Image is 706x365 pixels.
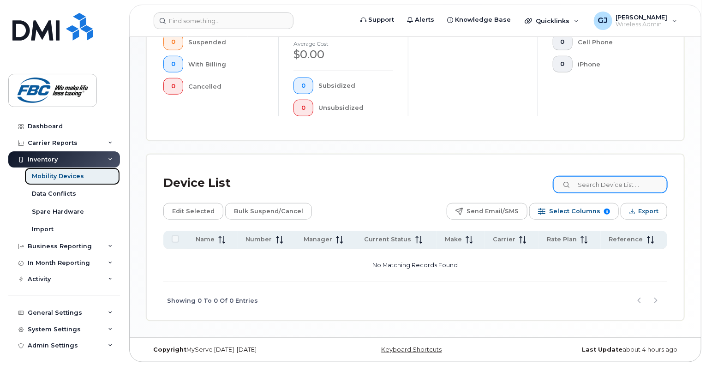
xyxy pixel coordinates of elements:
[401,11,441,29] a: Alerts
[365,235,412,244] span: Current Status
[354,11,401,29] a: Support
[163,171,231,195] div: Device List
[467,204,519,218] span: Send Email/SMS
[172,204,215,218] span: Edit Selected
[493,235,515,244] span: Carrier
[171,60,175,68] span: 0
[153,346,186,353] strong: Copyright
[319,78,394,94] div: Subsidized
[616,13,668,21] span: [PERSON_NAME]
[441,11,517,29] a: Knowledge Base
[561,38,565,46] span: 0
[167,294,258,308] span: Showing 0 To 0 Of 0 Entries
[293,47,393,62] div: $0.00
[598,15,608,26] span: GJ
[549,204,600,218] span: Select Columns
[171,83,175,90] span: 0
[381,346,442,353] a: Keyboard Shortcuts
[163,203,223,220] button: Edit Selected
[587,12,684,30] div: Greg Johnston
[582,346,622,353] strong: Last Update
[163,56,183,72] button: 0
[505,346,684,353] div: about 4 hours ago
[536,17,569,24] span: Quicklinks
[518,12,586,30] div: Quicklinks
[319,100,394,116] div: Unsubsidized
[225,203,312,220] button: Bulk Suspend/Cancel
[189,78,264,95] div: Cancelled
[293,100,313,116] button: 0
[163,78,183,95] button: 0
[578,56,653,72] div: iPhone
[609,235,643,244] span: Reference
[553,34,573,50] button: 0
[553,56,573,72] button: 0
[146,346,326,353] div: MyServe [DATE]–[DATE]
[445,235,462,244] span: Make
[604,209,610,215] span: 9
[578,34,653,50] div: Cell Phone
[553,176,667,193] input: Search Device List ...
[547,235,577,244] span: Rate Plan
[196,235,215,244] span: Name
[171,38,175,46] span: 0
[301,82,305,90] span: 0
[189,56,264,72] div: With Billing
[304,235,332,244] span: Manager
[163,34,183,50] button: 0
[638,204,658,218] span: Export
[368,15,394,24] span: Support
[616,21,668,28] span: Wireless Admin
[455,15,511,24] span: Knowledge Base
[447,203,527,220] button: Send Email/SMS
[167,253,664,278] p: No Matching Records Found
[301,104,305,112] span: 0
[415,15,434,24] span: Alerts
[234,204,303,218] span: Bulk Suspend/Cancel
[246,235,272,244] span: Number
[154,12,293,29] input: Find something...
[293,78,313,94] button: 0
[561,60,565,68] span: 0
[529,203,619,220] button: Select Columns 9
[293,41,393,47] h4: Average cost
[621,203,667,220] button: Export
[189,34,264,50] div: Suspended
